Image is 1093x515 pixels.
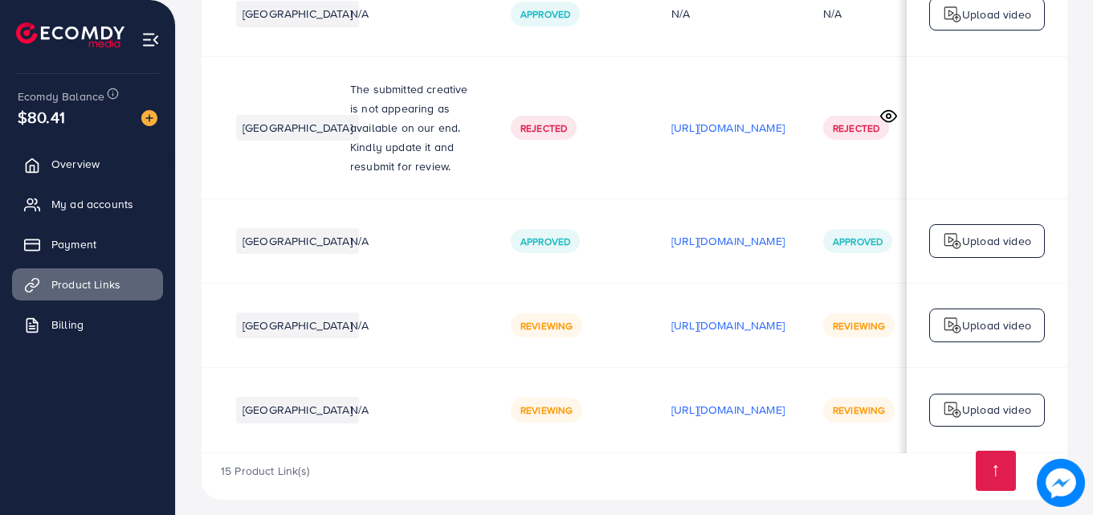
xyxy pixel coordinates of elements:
[943,231,962,251] img: logo
[16,22,124,47] img: logo
[51,196,133,212] span: My ad accounts
[823,6,842,22] div: N/A
[12,268,163,300] a: Product Links
[141,110,157,126] img: image
[12,309,163,341] a: Billing
[236,397,359,423] li: [GEOGRAPHIC_DATA]
[520,121,567,135] span: Rejected
[350,6,369,22] span: N/A
[671,6,785,22] div: N/A
[671,316,785,335] p: [URL][DOMAIN_NAME]
[962,316,1031,335] p: Upload video
[962,231,1031,251] p: Upload video
[51,156,100,172] span: Overview
[833,403,885,417] span: Reviewing
[12,188,163,220] a: My ad accounts
[520,403,573,417] span: Reviewing
[962,400,1031,419] p: Upload video
[51,236,96,252] span: Payment
[671,118,785,137] p: [URL][DOMAIN_NAME]
[350,317,369,333] span: N/A
[520,7,570,21] span: Approved
[12,228,163,260] a: Payment
[350,80,472,176] p: The submitted creative is not appearing as available on our end. Kindly update it and resubmit fo...
[671,400,785,419] p: [URL][DOMAIN_NAME]
[12,148,163,180] a: Overview
[1037,459,1085,507] img: image
[350,402,369,418] span: N/A
[833,235,883,248] span: Approved
[833,121,879,135] span: Rejected
[236,228,359,254] li: [GEOGRAPHIC_DATA]
[962,5,1031,24] p: Upload video
[943,316,962,335] img: logo
[350,233,369,249] span: N/A
[51,317,84,333] span: Billing
[520,235,570,248] span: Approved
[520,319,573,333] span: Reviewing
[15,100,67,135] span: $80.41
[236,313,359,338] li: [GEOGRAPHIC_DATA]
[943,5,962,24] img: logo
[671,231,785,251] p: [URL][DOMAIN_NAME]
[236,115,359,141] li: [GEOGRAPHIC_DATA]
[221,463,309,479] span: 15 Product Link(s)
[943,400,962,419] img: logo
[833,319,885,333] span: Reviewing
[236,1,359,27] li: [GEOGRAPHIC_DATA]
[18,88,104,104] span: Ecomdy Balance
[51,276,120,292] span: Product Links
[141,31,160,49] img: menu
